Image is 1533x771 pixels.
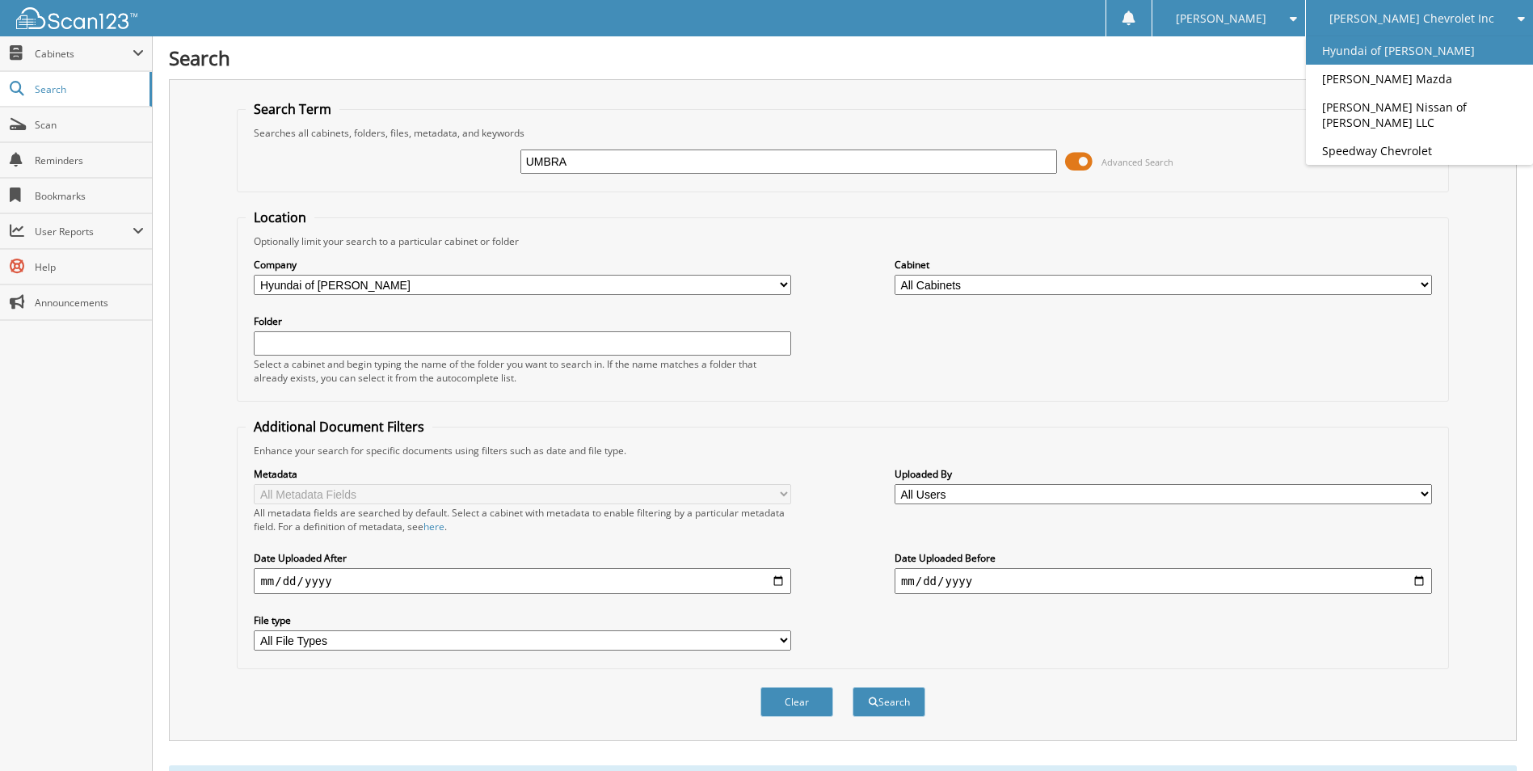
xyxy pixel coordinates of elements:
span: Advanced Search [1101,156,1173,168]
button: Search [853,687,925,717]
span: Scan [35,118,144,132]
label: Date Uploaded After [254,551,791,565]
label: Uploaded By [895,467,1432,481]
img: scan123-logo-white.svg [16,7,137,29]
legend: Additional Document Filters [246,418,432,436]
span: Announcements [35,296,144,310]
span: [PERSON_NAME] Chevrolet Inc [1329,14,1494,23]
label: Metadata [254,467,791,481]
legend: Location [246,209,314,226]
a: [PERSON_NAME] Nissan of [PERSON_NAME] LLC [1306,93,1533,137]
a: here [423,520,444,533]
button: Clear [760,687,833,717]
input: end [895,568,1432,594]
span: User Reports [35,225,133,238]
span: Search [35,82,141,96]
a: [PERSON_NAME] Mazda [1306,65,1533,93]
label: Company [254,258,791,272]
label: Folder [254,314,791,328]
div: Select a cabinet and begin typing the name of the folder you want to search in. If the name match... [254,357,791,385]
label: File type [254,613,791,627]
span: Cabinets [35,47,133,61]
span: Bookmarks [35,189,144,203]
div: Enhance your search for specific documents using filters such as date and file type. [246,444,1439,457]
a: Speedway Chevrolet [1306,137,1533,165]
span: Reminders [35,154,144,167]
span: [PERSON_NAME] [1176,14,1266,23]
input: start [254,568,791,594]
span: Help [35,260,144,274]
label: Cabinet [895,258,1432,272]
div: All metadata fields are searched by default. Select a cabinet with metadata to enable filtering b... [254,506,791,533]
label: Date Uploaded Before [895,551,1432,565]
a: Hyundai of [PERSON_NAME] [1306,36,1533,65]
h1: Search [169,44,1517,71]
legend: Search Term [246,100,339,118]
div: Searches all cabinets, folders, files, metadata, and keywords [246,126,1439,140]
div: Optionally limit your search to a particular cabinet or folder [246,234,1439,248]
